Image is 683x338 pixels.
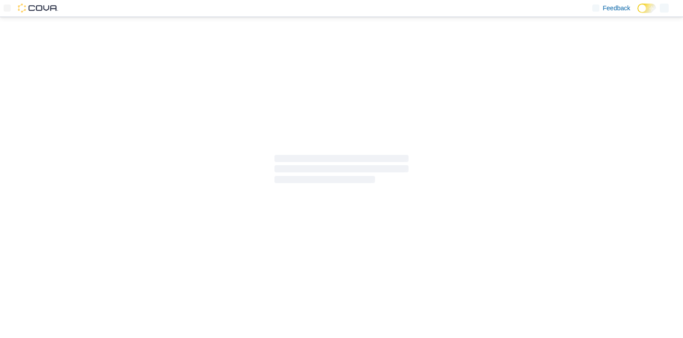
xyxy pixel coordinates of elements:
img: Cova [18,4,58,13]
input: Dark Mode [637,4,656,13]
span: Feedback [603,4,630,13]
span: Loading [274,157,409,185]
